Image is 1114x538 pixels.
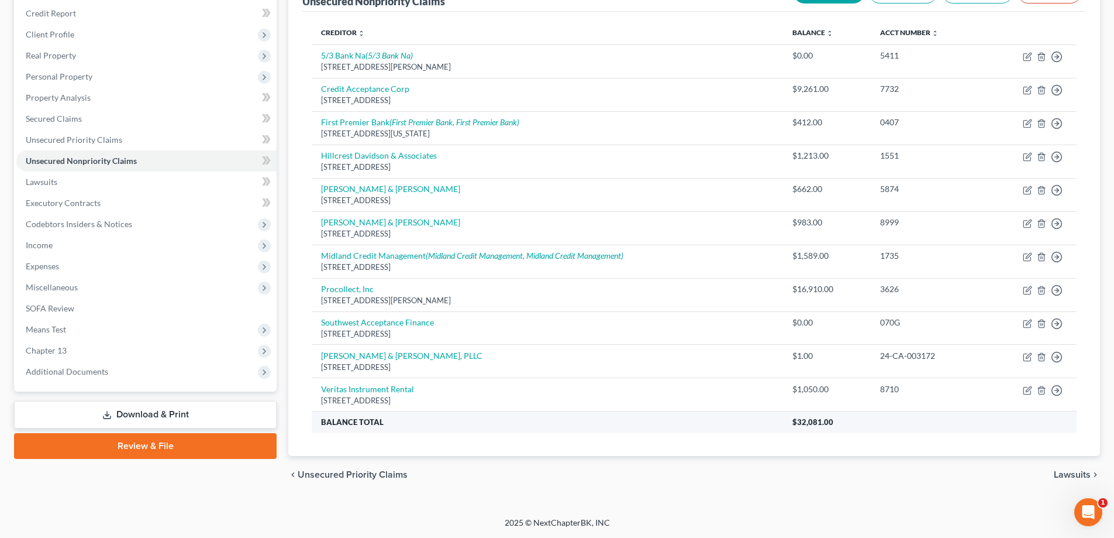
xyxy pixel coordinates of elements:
[1054,470,1091,479] span: Lawsuits
[321,384,414,394] a: Veritas Instrument Rental
[26,366,108,376] span: Additional Documents
[365,50,413,60] i: (5/3 Bank Na)
[880,217,975,228] div: 8999
[880,350,975,362] div: 24-CA-003172
[321,195,774,206] div: [STREET_ADDRESS]
[880,283,975,295] div: 3626
[321,317,434,327] a: Southwest Acceptance Finance
[224,517,891,538] div: 2025 © NextChapterBK, INC
[16,108,277,129] a: Secured Claims
[321,284,374,294] a: Procollect, Inc
[880,83,975,95] div: 7732
[26,177,57,187] span: Lawsuits
[16,298,277,319] a: SOFA Review
[288,470,298,479] i: chevron_left
[26,71,92,81] span: Personal Property
[26,29,74,39] span: Client Profile
[321,184,460,194] a: [PERSON_NAME] & [PERSON_NAME]
[792,283,861,295] div: $16,910.00
[26,50,76,60] span: Real Property
[792,183,861,195] div: $662.00
[792,417,833,427] span: $32,081.00
[826,30,833,37] i: unfold_more
[16,172,277,193] a: Lawsuits
[426,251,623,261] i: (Midland Credit Management, Midland Credit Management)
[16,193,277,214] a: Executory Contracts
[1091,470,1100,479] i: chevron_right
[321,50,413,60] a: 5/3 Bank Na(5/3 Bank Na)
[880,50,975,61] div: 5411
[880,116,975,128] div: 0407
[26,345,67,355] span: Chapter 13
[16,150,277,172] a: Unsecured Nonpriority Claims
[16,129,277,150] a: Unsecured Priority Claims
[792,83,861,95] div: $9,261.00
[389,117,519,127] i: (First Premier Bank, First Premier Bank)
[880,28,939,37] a: Acct Number unfold_more
[321,395,774,406] div: [STREET_ADDRESS]
[321,262,774,273] div: [STREET_ADDRESS]
[792,28,833,37] a: Balance unfold_more
[26,156,137,166] span: Unsecured Nonpriority Claims
[14,433,277,459] a: Review & File
[26,282,78,292] span: Miscellaneous
[26,324,66,334] span: Means Test
[880,317,975,328] div: 070G
[880,150,975,162] div: 1551
[16,3,277,24] a: Credit Report
[321,251,623,261] a: Midland Credit Management(Midland Credit Management, Midland Credit Management)
[792,250,861,262] div: $1,589.00
[26,261,59,271] span: Expenses
[321,351,482,361] a: [PERSON_NAME] & [PERSON_NAME], PLLC
[321,228,774,239] div: [STREET_ADDRESS]
[321,295,774,306] div: [STREET_ADDRESS][PERSON_NAME]
[26,303,74,313] span: SOFA Review
[321,217,460,227] a: [PERSON_NAME] & [PERSON_NAME]
[880,383,975,395] div: 8710
[14,401,277,429] a: Download & Print
[792,116,861,128] div: $412.00
[288,470,408,479] button: chevron_left Unsecured Priority Claims
[321,150,437,160] a: Hillcrest Davidson & Associates
[321,362,774,373] div: [STREET_ADDRESS]
[792,217,861,228] div: $983.00
[26,92,91,102] span: Property Analysis
[26,240,53,250] span: Income
[932,30,939,37] i: unfold_more
[321,28,365,37] a: Creditor unfold_more
[26,198,101,208] span: Executory Contracts
[1054,470,1100,479] button: Lawsuits chevron_right
[321,328,774,340] div: [STREET_ADDRESS]
[792,317,861,328] div: $0.00
[321,117,519,127] a: First Premier Bank(First Premier Bank, First Premier Bank)
[1098,498,1108,508] span: 1
[321,84,409,94] a: Credit Acceptance Corp
[16,87,277,108] a: Property Analysis
[880,250,975,262] div: 1735
[880,183,975,195] div: 5874
[1074,498,1102,526] iframe: Intercom live chat
[792,50,861,61] div: $0.00
[321,61,774,73] div: [STREET_ADDRESS][PERSON_NAME]
[26,114,82,124] span: Secured Claims
[792,150,861,162] div: $1,213.00
[358,30,365,37] i: unfold_more
[792,350,861,362] div: $1.00
[321,95,774,106] div: [STREET_ADDRESS]
[321,162,774,173] div: [STREET_ADDRESS]
[26,8,76,18] span: Credit Report
[298,470,408,479] span: Unsecured Priority Claims
[312,412,783,433] th: Balance Total
[792,383,861,395] div: $1,050.00
[26,219,132,229] span: Codebtors Insiders & Notices
[26,135,122,145] span: Unsecured Priority Claims
[321,128,774,139] div: [STREET_ADDRESS][US_STATE]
